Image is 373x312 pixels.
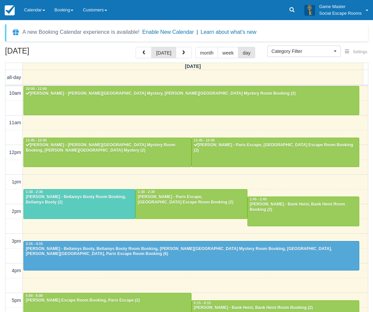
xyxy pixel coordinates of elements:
div: [PERSON_NAME] - [PERSON_NAME][GEOGRAPHIC_DATA] Mystery, [PERSON_NAME][GEOGRAPHIC_DATA] Mystery Ro... [25,91,357,96]
button: Enable New Calendar [142,29,194,35]
span: Category Filter [272,48,332,55]
a: 1:30 - 2:30[PERSON_NAME] - Bellamys Booty Room Booking, Bellamys Booty (2) [23,189,135,219]
span: 1:45 - 2:45 [250,198,267,201]
p: Social Escape Rooms [319,10,362,17]
a: 11:45 - 12:45[PERSON_NAME] - [PERSON_NAME][GEOGRAPHIC_DATA] Mystery Room Booking, [PERSON_NAME][G... [23,138,192,167]
div: [PERSON_NAME] - Bank Heist, Bank Heist Room Booking (2) [194,305,358,311]
button: month [196,47,218,58]
span: 11:45 - 12:45 [26,139,47,142]
div: [PERSON_NAME] - [PERSON_NAME][GEOGRAPHIC_DATA] Mystery Room Booking, [PERSON_NAME][GEOGRAPHIC_DAT... [25,143,190,153]
span: 3:15 - 4:15 [26,242,43,246]
span: 1pm [12,179,21,184]
span: | [197,29,198,35]
a: Learn about what's new [201,29,256,35]
div: [PERSON_NAME] - Bank Heist, Bank Heist Room Booking (2) [249,202,357,213]
span: 2pm [12,209,21,214]
span: 10am [9,90,21,96]
div: [PERSON_NAME] - Bellamys Booty, Bellamys Booty Room Booking, [PERSON_NAME][GEOGRAPHIC_DATA] Myste... [25,246,357,257]
a: 3:15 - 4:15[PERSON_NAME] - Bellamys Booty, Bellamys Booty Room Booking, [PERSON_NAME][GEOGRAPHIC_... [23,241,359,270]
span: 3pm [12,238,21,244]
span: 5pm [12,298,21,303]
button: day [238,47,255,58]
img: checkfront-main-nav-mini-logo.png [5,5,15,15]
span: 5:00 - 6:00 [26,294,43,298]
button: week [218,47,238,58]
span: Settings [353,50,367,54]
span: all-day [7,75,21,80]
div: [PERSON_NAME] - Paris Escape, [GEOGRAPHIC_DATA] Escape Room Booking (2) [137,194,245,205]
span: [DATE] [185,64,201,69]
a: 10:00 - 11:00[PERSON_NAME] - [PERSON_NAME][GEOGRAPHIC_DATA] Mystery, [PERSON_NAME][GEOGRAPHIC_DAT... [23,86,359,115]
div: [PERSON_NAME] - Paris Escape, [GEOGRAPHIC_DATA] Escape Room Booking (2) [194,143,358,153]
button: Settings [341,47,371,57]
a: 11:45 - 12:45[PERSON_NAME] - Paris Escape, [GEOGRAPHIC_DATA] Escape Room Booking (2) [192,138,360,167]
span: 1:30 - 2:30 [138,190,155,194]
span: 11am [9,120,21,125]
button: Category Filter [267,46,341,57]
span: 5:15 - 6:15 [194,301,211,305]
button: [DATE] [151,47,176,58]
span: 10:00 - 11:00 [26,87,47,91]
h2: [DATE] [5,47,90,59]
span: 12pm [9,150,21,155]
a: 1:45 - 2:45[PERSON_NAME] - Bank Heist, Bank Heist Room Booking (2) [247,197,359,226]
p: Game Master [319,3,362,10]
div: [PERSON_NAME] - Bellamys Booty Room Booking, Bellamys Booty (2) [25,194,133,205]
span: 11:45 - 12:45 [194,139,215,142]
span: 1:30 - 2:30 [26,190,43,194]
div: A new Booking Calendar experience is available! [22,28,140,36]
a: 1:30 - 2:30[PERSON_NAME] - Paris Escape, [GEOGRAPHIC_DATA] Escape Room Booking (2) [135,189,247,219]
span: 4pm [12,268,21,273]
img: A3 [304,5,315,15]
div: [PERSON_NAME] Escape Room Booking, Paris Escape (2) [25,298,190,303]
